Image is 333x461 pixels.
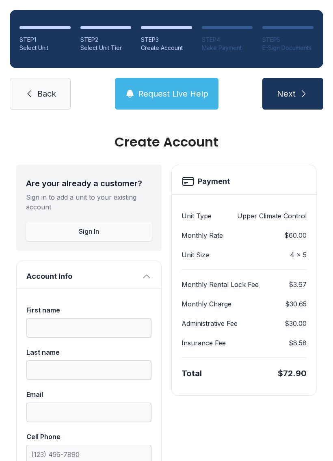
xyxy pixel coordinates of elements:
h2: Payment [198,176,230,187]
dd: $60.00 [284,230,307,240]
div: Are your already a customer? [26,178,152,189]
dt: Administrative Fee [182,319,238,328]
div: STEP 3 [141,36,192,44]
dt: Unit Size [182,250,209,260]
dd: $30.65 [285,299,307,309]
div: E-Sign Documents [262,44,314,52]
div: $72.90 [278,368,307,379]
dt: Monthly Charge [182,299,231,309]
dt: Unit Type [182,211,212,221]
span: Request Live Help [138,88,208,99]
div: Make Payment [202,44,253,52]
div: Sign in to add a unit to your existing account [26,192,152,212]
span: Sign In [79,226,99,236]
span: Back [37,88,56,99]
button: Account Info [17,261,161,289]
div: STEP 4 [202,36,253,44]
dd: $3.67 [289,280,307,289]
span: Account Info [26,271,138,282]
div: Select Unit [19,44,71,52]
div: Select Unit Tier [80,44,132,52]
div: Create Account [16,136,317,149]
div: Create Account [141,44,192,52]
div: STEP 1 [19,36,71,44]
div: Last name [26,347,151,357]
input: Last name [26,360,151,380]
div: Cell Phone [26,432,151,442]
span: Next [277,88,296,99]
div: Total [182,368,202,379]
dt: Monthly Rental Lock Fee [182,280,259,289]
div: Email [26,390,151,399]
div: STEP 2 [80,36,132,44]
div: STEP 5 [262,36,314,44]
input: First name [26,318,151,338]
div: First name [26,305,151,315]
dt: Insurance Fee [182,338,226,348]
dd: Upper Climate Control [237,211,307,221]
input: Email [26,403,151,422]
dd: $30.00 [285,319,307,328]
dd: 4 x 5 [290,250,307,260]
dt: Monthly Rate [182,230,223,240]
dd: $8.58 [289,338,307,348]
